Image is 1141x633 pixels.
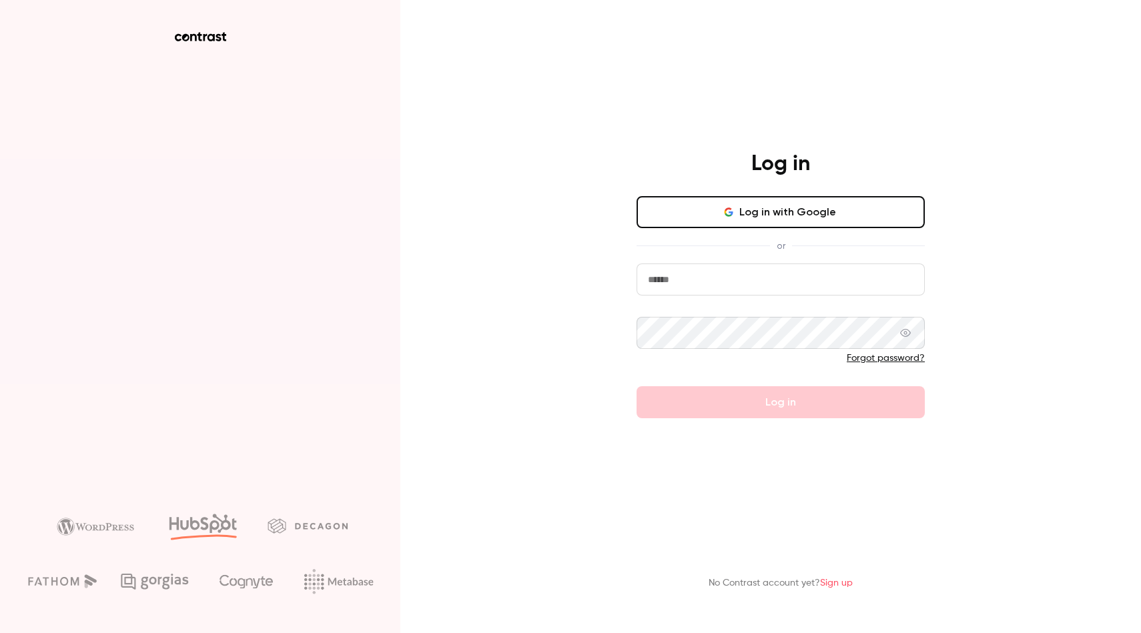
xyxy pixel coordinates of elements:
span: or [770,239,792,253]
img: decagon [268,518,348,533]
a: Sign up [820,578,853,588]
h4: Log in [751,151,810,177]
a: Forgot password? [847,354,925,363]
button: Log in with Google [637,196,925,228]
p: No Contrast account yet? [709,576,853,590]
